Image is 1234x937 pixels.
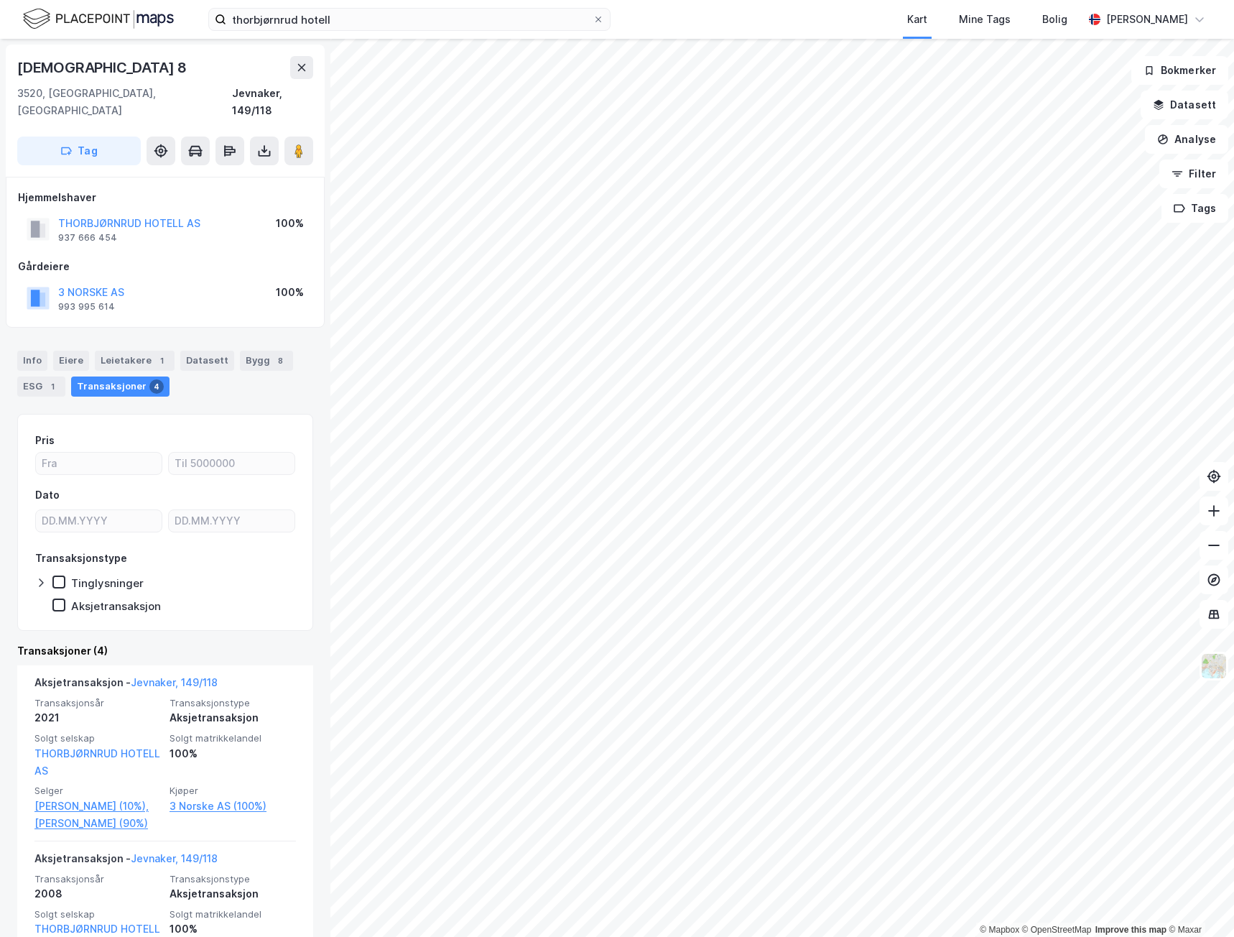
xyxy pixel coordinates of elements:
[169,453,294,474] input: Til 5000000
[149,379,164,394] div: 4
[154,354,169,368] div: 1
[232,85,313,119] div: Jevnaker, 149/118
[95,351,175,371] div: Leietakere
[53,351,89,371] div: Eiere
[34,747,160,777] a: THORBJØRNRUD HOTELL AS
[226,9,593,30] input: Søk på adresse, matrikkel, gårdeiere, leietakere eller personer
[35,550,127,567] div: Transaksjonstype
[1145,125,1228,154] button: Analyse
[170,908,296,920] span: Solgt matrikkelandel
[170,745,296,762] div: 100%
[18,258,312,275] div: Gårdeiere
[71,576,144,590] div: Tinglysninger
[170,697,296,709] span: Transaksjonstype
[35,432,55,449] div: Pris
[34,697,161,709] span: Transaksjonsår
[36,510,162,532] input: DD.MM.YYYY
[1162,868,1234,937] div: Kontrollprogram for chat
[34,785,161,797] span: Selger
[34,815,161,832] a: [PERSON_NAME] (90%)
[240,351,293,371] div: Bygg
[34,850,218,873] div: Aksjetransaksjon -
[276,284,304,301] div: 100%
[1141,91,1228,119] button: Datasett
[907,11,927,28] div: Kart
[34,885,161,903] div: 2008
[170,798,296,815] a: 3 Norske AS (100%)
[17,85,232,119] div: 3520, [GEOGRAPHIC_DATA], [GEOGRAPHIC_DATA]
[34,732,161,744] span: Solgt selskap
[170,885,296,903] div: Aksjetransaksjon
[980,925,1019,935] a: Mapbox
[170,732,296,744] span: Solgt matrikkelandel
[170,873,296,885] span: Transaksjonstype
[170,785,296,797] span: Kjøper
[1042,11,1067,28] div: Bolig
[34,674,218,697] div: Aksjetransaksjon -
[18,189,312,206] div: Hjemmelshaver
[131,676,218,688] a: Jevnaker, 149/118
[131,852,218,864] a: Jevnaker, 149/118
[36,453,162,474] input: Fra
[71,377,170,397] div: Transaksjoner
[71,599,161,613] div: Aksjetransaksjon
[1200,652,1228,680] img: Z
[17,137,141,165] button: Tag
[45,379,60,394] div: 1
[34,873,161,885] span: Transaksjonsår
[273,354,287,368] div: 8
[1022,925,1092,935] a: OpenStreetMap
[34,908,161,920] span: Solgt selskap
[17,351,47,371] div: Info
[170,709,296,726] div: Aksjetransaksjon
[959,11,1011,28] div: Mine Tags
[35,486,60,504] div: Dato
[58,301,115,313] div: 993 995 614
[1159,160,1228,188] button: Filter
[23,6,174,32] img: logo.f888ab2527a4732fd821a326f86c7f29.svg
[17,377,65,397] div: ESG
[1131,56,1228,85] button: Bokmerker
[17,642,313,660] div: Transaksjoner (4)
[1162,868,1234,937] iframe: Chat Widget
[169,510,294,532] input: DD.MM.YYYY
[34,798,161,815] a: [PERSON_NAME] (10%),
[180,351,234,371] div: Datasett
[58,232,117,244] div: 937 666 454
[1095,925,1166,935] a: Improve this map
[276,215,304,232] div: 100%
[34,709,161,726] div: 2021
[17,56,190,79] div: [DEMOGRAPHIC_DATA] 8
[1161,194,1228,223] button: Tags
[1106,11,1188,28] div: [PERSON_NAME]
